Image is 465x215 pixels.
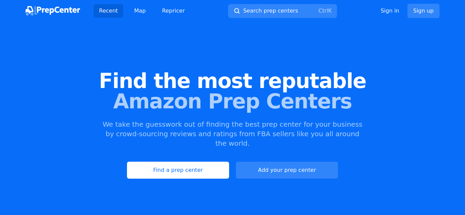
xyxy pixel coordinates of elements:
p: We take the guesswork out of finding the best prep center for your business by crowd-sourcing rev... [102,120,363,148]
a: Sign up [407,4,439,18]
button: Search prep centersCtrlK [228,4,337,18]
a: Repricer [157,4,190,18]
kbd: K [328,7,332,14]
a: Recent [94,4,123,18]
span: Search prep centers [243,7,298,15]
kbd: Ctrl [318,7,328,14]
span: Find the most reputable [11,71,454,91]
a: Find a prep center [127,162,229,179]
a: Sign in [381,7,399,15]
a: Map [129,4,151,18]
img: PrepCenter [26,6,80,16]
a: Add your prep center [236,162,338,179]
span: Amazon Prep Centers [11,91,454,111]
